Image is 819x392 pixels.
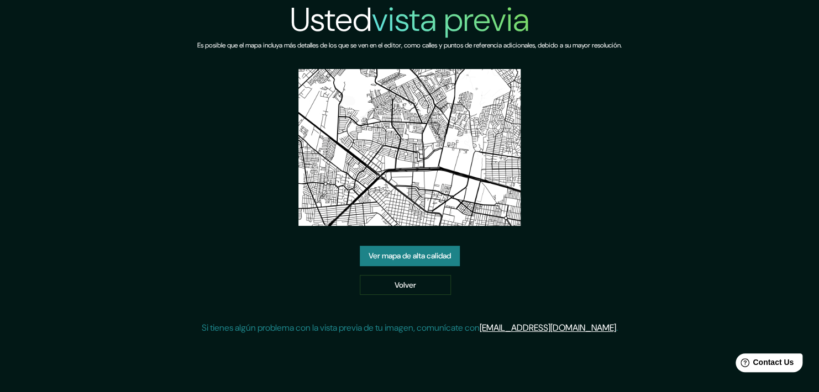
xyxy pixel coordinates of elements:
[360,275,451,295] a: Volver
[721,349,807,380] iframe: Help widget launcher
[480,322,616,333] a: [EMAIL_ADDRESS][DOMAIN_NAME]
[298,69,520,226] img: created-map-preview
[360,246,460,266] a: Ver mapa de alta calidad
[197,40,622,51] h6: Es posible que el mapa incluya más detalles de los que se ven en el editor, como calles y puntos ...
[202,321,618,335] p: Si tienes algún problema con la vista previa de tu imagen, comunícate con .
